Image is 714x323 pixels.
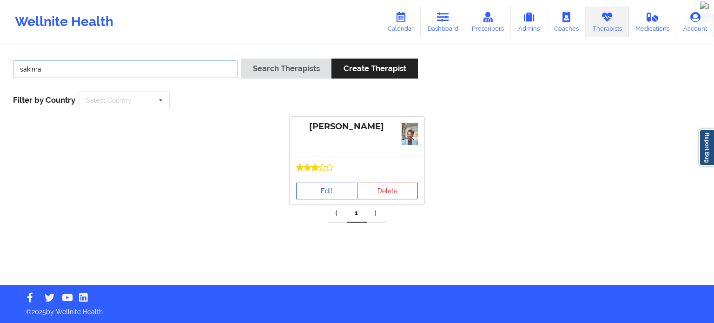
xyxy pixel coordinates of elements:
[20,301,694,316] p: © 2025 by Wellnite Health
[547,7,586,37] a: Coaches
[357,183,418,199] button: Delete
[586,7,629,37] a: Therapists
[465,7,511,37] a: Prescribers
[629,7,677,37] a: Medications
[328,204,347,223] a: Previous item
[331,59,417,79] button: Create Therapist
[676,7,714,37] a: Account
[13,95,75,105] span: Filter by Country
[421,7,465,37] a: Dashboard
[296,183,357,199] a: Edit
[511,7,547,37] a: Admins
[241,59,331,79] button: Search Therapists
[328,204,386,223] div: Pagination Navigation
[381,7,421,37] a: Calendar
[402,123,418,145] img: 472bbce7-ef1e-44c7-9f0e-d33f97665d53Profile_Picture_Nov_2024.jpg
[347,204,367,223] a: 1
[699,129,714,166] a: Report Bug
[13,60,238,78] input: Search Keywords
[86,97,132,104] div: Select Country
[367,204,386,223] a: Next item
[296,121,418,132] div: [PERSON_NAME]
